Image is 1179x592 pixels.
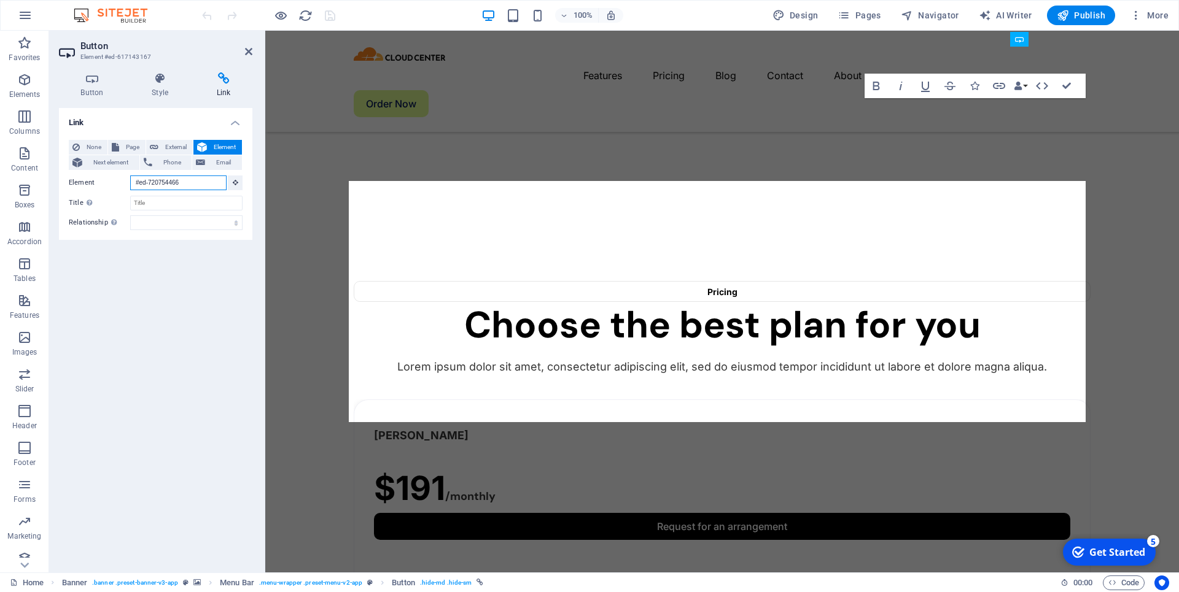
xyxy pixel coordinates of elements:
[69,175,130,190] label: Element
[974,6,1037,25] button: AI Writer
[963,74,986,98] button: Icons
[195,72,252,98] h4: Link
[14,494,36,504] p: Forms
[768,6,823,25] div: Design (Ctrl+Alt+Y)
[62,575,484,590] nav: breadcrumb
[80,52,228,63] h3: Element #ed-617143167
[59,72,130,98] h4: Button
[273,8,288,23] button: Click here to leave preview mode and continue editing
[33,12,89,25] div: Get Started
[1082,578,1084,587] span: :
[987,74,1011,98] button: Link
[889,74,912,98] button: Italic (Ctrl+I)
[193,579,201,586] i: This element contains a background
[220,575,254,590] span: Click to select. Double-click to edit
[10,310,39,320] p: Features
[1103,575,1145,590] button: Code
[140,155,192,170] button: Phone
[108,140,146,155] button: Page
[605,10,617,21] i: On resize automatically adjust zoom level to fit chosen device.
[14,274,36,283] p: Tables
[896,6,964,25] button: Navigator
[15,384,34,394] p: Slider
[7,5,99,32] div: Get Started 5 items remaining, 0% complete
[9,53,40,63] p: Favorites
[69,155,139,170] button: Next element
[69,196,130,210] label: Title
[86,155,136,170] span: Next element
[555,8,599,23] button: 100%
[392,575,415,590] span: Click to select. Double-click to edit
[298,8,313,23] button: reload
[367,579,373,586] i: This element is a customizable preset
[183,579,189,586] i: This element is a customizable preset
[420,575,472,590] span: . hide-md .hide-sm
[193,140,242,155] button: Element
[12,421,37,431] p: Header
[69,140,107,155] button: None
[11,163,38,173] p: Content
[838,9,881,21] span: Pages
[1108,575,1139,590] span: Code
[162,140,189,155] span: External
[574,8,593,23] h6: 100%
[80,40,252,52] h2: Button
[59,108,252,130] h4: Link
[71,8,163,23] img: Editor Logo
[1057,9,1105,21] span: Publish
[477,579,483,586] i: This element is linked
[9,90,41,99] p: Elements
[1012,74,1029,98] button: Data Bindings
[298,9,313,23] i: Reload page
[130,175,227,190] input: No element chosen
[1154,575,1169,590] button: Usercentrics
[833,6,885,25] button: Pages
[901,9,959,21] span: Navigator
[9,126,40,136] p: Columns
[865,74,888,98] button: Bold (Ctrl+B)
[130,72,195,98] h4: Style
[15,200,35,210] p: Boxes
[1060,575,1093,590] h6: Session time
[62,575,88,590] span: Click to select. Double-click to edit
[69,215,130,230] label: Relationship
[772,9,819,21] span: Design
[1047,6,1115,25] button: Publish
[209,155,238,170] span: Email
[7,237,42,247] p: Accordion
[1130,9,1169,21] span: More
[92,575,178,590] span: . banner .preset-banner-v3-app
[1030,74,1054,98] button: HTML
[146,140,193,155] button: External
[1055,74,1078,98] button: Confirm (Ctrl+⏎)
[1125,6,1173,25] button: More
[14,458,36,467] p: Footer
[979,9,1032,21] span: AI Writer
[914,74,937,98] button: Underline (Ctrl+U)
[1073,575,1092,590] span: 00 00
[7,531,41,541] p: Marketing
[259,575,362,590] span: . menu-wrapper .preset-menu-v2-app
[130,196,243,210] input: Title
[938,74,962,98] button: Strikethrough
[91,1,103,13] div: 5
[768,6,823,25] button: Design
[123,140,142,155] span: Page
[211,140,238,155] span: Element
[156,155,189,170] span: Phone
[192,155,242,170] button: Email
[10,575,44,590] a: Click to cancel selection. Double-click to open Pages
[84,140,104,155] span: None
[12,347,37,357] p: Images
